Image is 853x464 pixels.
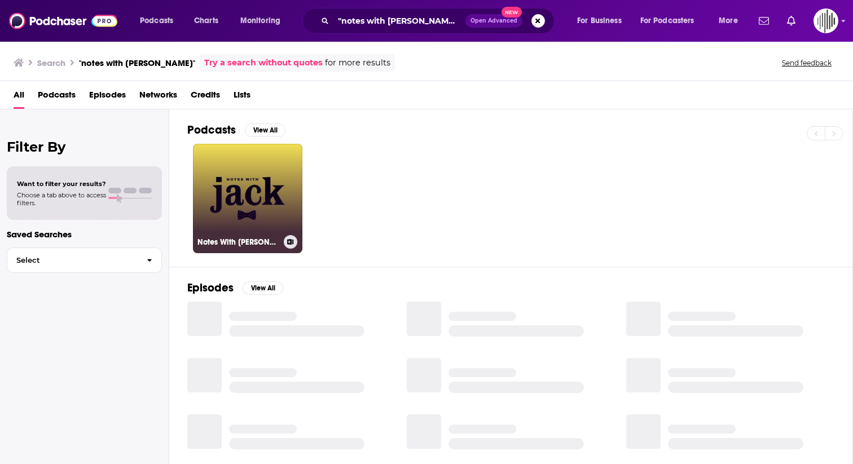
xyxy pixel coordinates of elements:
span: Select [7,257,138,264]
button: open menu [132,12,188,30]
a: Credits [191,86,220,109]
h2: Episodes [187,281,234,295]
h3: Notes With [PERSON_NAME] [197,237,279,247]
button: open menu [569,12,636,30]
button: View All [243,281,283,295]
img: Podchaser - Follow, Share and Rate Podcasts [9,10,117,32]
img: User Profile [814,8,838,33]
span: More [719,13,738,29]
button: Select [7,248,162,273]
span: For Business [577,13,622,29]
a: All [14,86,24,109]
button: View All [245,123,285,137]
a: PodcastsView All [187,123,285,137]
span: For Podcasters [640,13,694,29]
a: Networks [139,86,177,109]
a: Show notifications dropdown [754,11,773,30]
h3: Search [37,58,65,68]
a: Charts [187,12,225,30]
button: Send feedback [779,58,835,68]
h2: Podcasts [187,123,236,137]
span: for more results [325,56,390,69]
input: Search podcasts, credits, & more... [333,12,465,30]
a: EpisodesView All [187,281,283,295]
span: Logged in as gpg2 [814,8,838,33]
a: Lists [234,86,250,109]
span: Choose a tab above to access filters. [17,191,106,207]
a: Show notifications dropdown [782,11,800,30]
button: Open AdvancedNew [465,14,522,28]
a: Episodes [89,86,126,109]
p: Saved Searches [7,229,162,240]
button: open menu [232,12,295,30]
button: Show profile menu [814,8,838,33]
span: New [502,7,522,17]
span: Podcasts [140,13,173,29]
div: Search podcasts, credits, & more... [313,8,565,34]
a: Podcasts [38,86,76,109]
a: Notes With [PERSON_NAME] [193,144,302,253]
h2: Filter By [7,139,162,155]
span: Want to filter your results? [17,180,106,188]
button: open menu [711,12,752,30]
span: Monitoring [240,13,280,29]
h3: "notes with [PERSON_NAME]" [79,58,195,68]
span: Open Advanced [471,18,517,24]
a: Try a search without quotes [204,56,323,69]
button: open menu [633,12,711,30]
span: Charts [194,13,218,29]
